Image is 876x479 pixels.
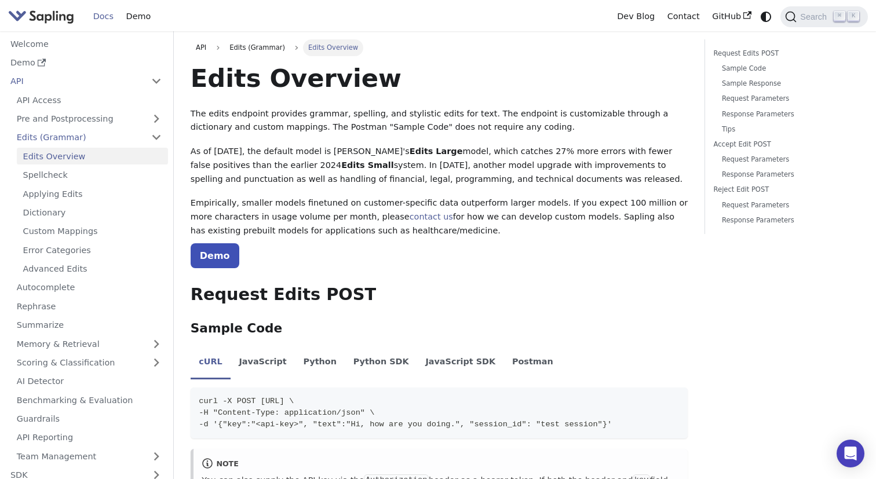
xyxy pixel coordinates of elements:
a: Accept Edit POST [714,139,855,150]
a: Edits (Grammar) [10,129,168,146]
a: Error Categories [17,242,168,258]
a: API Access [10,92,168,108]
a: Request Edits POST [714,48,855,59]
a: Edits Overview [17,148,168,164]
a: Summarize [10,317,168,334]
img: Sapling.ai [8,8,74,25]
a: Response Parameters [722,169,851,180]
a: Request Parameters [722,93,851,104]
a: Sample Response [722,78,851,89]
a: Memory & Retrieval [10,335,168,352]
a: Response Parameters [722,215,851,226]
button: Collapse sidebar category 'API' [145,73,168,90]
a: contact us [410,212,453,221]
a: Request Parameters [722,154,851,165]
li: Python SDK [345,347,417,379]
span: curl -X POST [URL] \ [199,397,294,405]
button: Search (Command+K) [780,6,867,27]
nav: Breadcrumbs [191,39,688,56]
a: Team Management [10,448,168,465]
a: Rephrase [10,298,168,315]
a: API [191,39,212,56]
a: Request Parameters [722,200,851,211]
a: Reject Edit POST [714,184,855,195]
h3: Sample Code [191,321,688,337]
a: Dev Blog [611,8,660,25]
a: Demo [191,243,239,268]
a: Demo [120,8,157,25]
a: Tips [722,124,851,135]
a: Applying Edits [17,185,168,202]
a: Response Parameters [722,109,851,120]
a: AI Detector [10,373,168,390]
a: API Reporting [10,429,168,446]
p: As of [DATE], the default model is [PERSON_NAME]'s model, which catches 27% more errors with fewe... [191,145,688,186]
li: Python [295,347,345,379]
p: Empirically, smaller models finetuned on customer-specific data outperform larger models. If you ... [191,196,688,237]
a: Guardrails [10,411,168,427]
kbd: ⌘ [834,11,845,21]
a: Pre and Postprocessing [10,111,168,127]
a: Benchmarking & Evaluation [10,392,168,408]
span: API [196,43,206,52]
a: Dictionary [17,204,168,221]
h1: Edits Overview [191,63,688,94]
a: Docs [87,8,120,25]
a: Sample Code [722,63,851,74]
span: -d '{"key":"<api-key>", "text":"Hi, how are you doing.", "session_id": "test session"}' [199,420,612,429]
div: Open Intercom Messenger [837,440,864,467]
button: Switch between dark and light mode (currently system mode) [758,8,775,25]
a: Demo [4,54,168,71]
a: Autocomplete [10,279,168,296]
a: Advanced Edits [17,261,168,277]
li: Postman [504,347,562,379]
strong: Edits Small [341,160,393,170]
span: Edits Overview [303,39,364,56]
strong: Edits Large [410,147,463,156]
li: JavaScript SDK [417,347,504,379]
span: -H "Content-Type: application/json" \ [199,408,374,417]
a: Contact [661,8,706,25]
div: note [202,458,680,471]
li: JavaScript [231,347,295,379]
a: Custom Mappings [17,223,168,240]
li: cURL [191,347,231,379]
a: Welcome [4,35,168,52]
kbd: K [848,11,859,21]
a: API [4,73,145,90]
h2: Request Edits POST [191,284,688,305]
p: The edits endpoint provides grammar, spelling, and stylistic edits for text. The endpoint is cust... [191,107,688,135]
a: GitHub [706,8,757,25]
span: Edits (Grammar) [224,39,290,56]
span: Search [797,12,834,21]
a: Spellcheck [17,167,168,184]
a: Scoring & Classification [10,354,168,371]
a: Sapling.ai [8,8,78,25]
